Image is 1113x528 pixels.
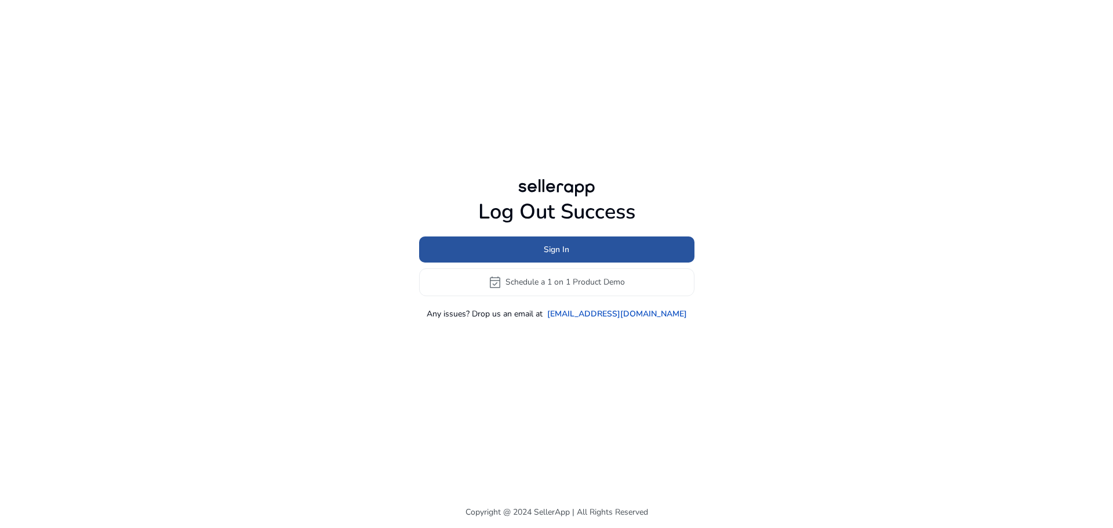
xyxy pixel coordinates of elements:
a: [EMAIL_ADDRESS][DOMAIN_NAME] [547,308,687,320]
span: event_available [488,275,502,289]
p: Any issues? Drop us an email at [427,308,543,320]
button: event_availableSchedule a 1 on 1 Product Demo [419,268,694,296]
span: Sign In [544,243,569,256]
h1: Log Out Success [419,199,694,224]
button: Sign In [419,236,694,263]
